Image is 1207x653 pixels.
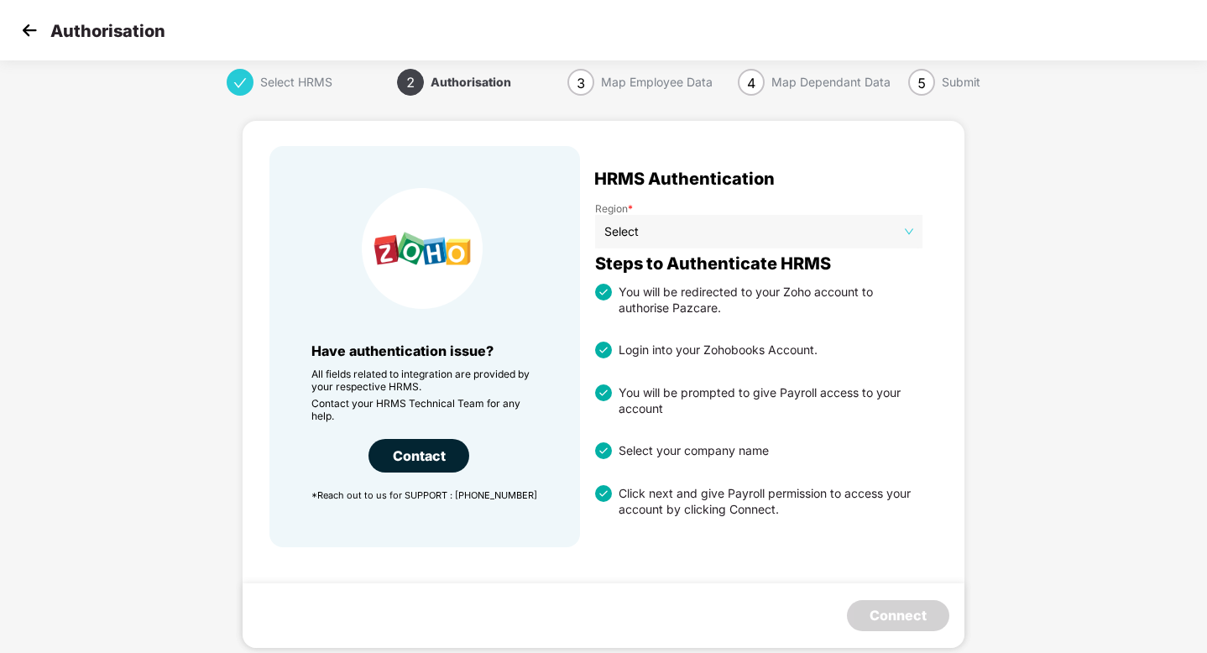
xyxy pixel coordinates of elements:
[612,485,922,517] div: Click next and give Payroll permission to access your account by clicking Connect.
[612,442,769,459] div: Select your company name
[406,74,415,91] span: 2
[612,384,922,416] div: You will be prompted to give Payroll access to your account
[595,202,922,215] label: Region
[595,342,612,358] img: svg+xml;base64,PHN2ZyBpZD0iU3RhdHVzX3RpY2tlZCIgeG1sbnM9Imh0dHA6Ly93d3cudzMub3JnLzIwMDAvc3ZnIiB3aW...
[577,75,585,91] span: 3
[595,257,831,270] span: Steps to Authenticate HRMS
[595,284,612,300] img: svg+xml;base64,PHN2ZyBpZD0iU3RhdHVzX3RpY2tlZCIgeG1sbnM9Imh0dHA6Ly93d3cudzMub3JnLzIwMDAvc3ZnIiB3aW...
[311,397,538,422] p: Contact your HRMS Technical Team for any help.
[847,600,949,631] button: Connect
[747,75,755,91] span: 4
[594,172,775,185] span: HRMS Authentication
[601,69,713,96] div: Map Employee Data
[362,188,483,309] img: HRMS Company Icon
[50,21,165,41] p: Authorisation
[311,342,494,359] span: Have authentication issue?
[368,439,469,473] div: Contact
[771,69,891,96] div: Map Dependant Data
[612,342,818,358] div: Login into your Zohobooks Account.
[604,219,913,244] span: Select
[612,284,922,316] div: You will be redirected to your Zoho account to authorise Pazcare.
[17,18,42,43] img: svg+xml;base64,PHN2ZyB4bWxucz0iaHR0cDovL3d3dy53My5vcmcvMjAwMC9zdmciIHdpZHRoPSIzMCIgaGVpZ2h0PSIzMC...
[595,442,612,459] img: svg+xml;base64,PHN2ZyBpZD0iU3RhdHVzX3RpY2tlZCIgeG1sbnM9Imh0dHA6Ly93d3cudzMub3JnLzIwMDAvc3ZnIiB3aW...
[260,69,332,96] div: Select HRMS
[942,69,980,96] div: Submit
[311,368,538,393] p: All fields related to integration are provided by your respective HRMS.
[431,69,511,96] div: Authorisation
[233,76,247,90] span: check
[595,485,612,502] img: svg+xml;base64,PHN2ZyBpZD0iU3RhdHVzX3RpY2tlZCIgeG1sbnM9Imh0dHA6Ly93d3cudzMub3JnLzIwMDAvc3ZnIiB3aW...
[311,489,538,501] p: *Reach out to us for SUPPORT : [PHONE_NUMBER]
[917,75,926,91] span: 5
[595,384,612,401] img: svg+xml;base64,PHN2ZyBpZD0iU3RhdHVzX3RpY2tlZCIgeG1sbnM9Imh0dHA6Ly93d3cudzMub3JnLzIwMDAvc3ZnIiB3aW...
